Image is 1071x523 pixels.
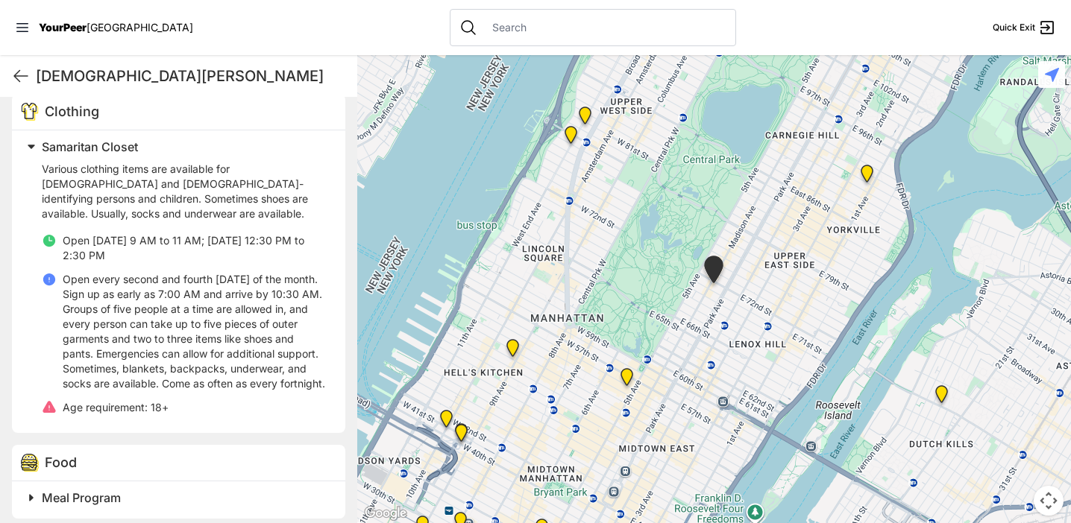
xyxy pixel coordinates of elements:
[858,165,876,188] div: Avenue Church
[932,385,951,409] div: Fancy Thrift Shop
[701,256,726,289] div: Manhattan
[87,21,193,34] span: [GEOGRAPHIC_DATA]
[45,104,99,119] span: Clothing
[63,272,327,391] p: Open every second and fourth [DATE] of the month. Sign up as early as 7:00 AM and arrive by 10:30...
[576,107,594,130] div: Pathways Adult Drop-In Program
[452,423,471,447] div: Metro Baptist Church
[993,19,1056,37] a: Quick Exit
[45,454,77,470] span: Food
[452,424,471,448] div: Metro Baptist Church
[42,490,121,505] span: Meal Program
[42,162,327,221] p: Various clothing items are available for [DEMOGRAPHIC_DATA] and [DEMOGRAPHIC_DATA]-identifying pe...
[1034,486,1064,516] button: Map camera controls
[36,66,345,86] h1: [DEMOGRAPHIC_DATA][PERSON_NAME]
[39,21,87,34] span: YourPeer
[361,504,410,523] a: Open this area in Google Maps (opens a new window)
[437,410,456,434] div: New York
[63,401,148,413] span: Age requirement:
[42,139,138,154] span: Samaritan Closet
[63,400,169,415] p: 18+
[503,339,522,363] div: 9th Avenue Drop-in Center
[993,22,1035,34] span: Quick Exit
[63,234,304,261] span: Open [DATE] 9 AM to 11 AM; [DATE] 12:30 PM to 2:30 PM
[39,23,193,32] a: YourPeer[GEOGRAPHIC_DATA]
[483,20,726,35] input: Search
[361,504,410,523] img: Google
